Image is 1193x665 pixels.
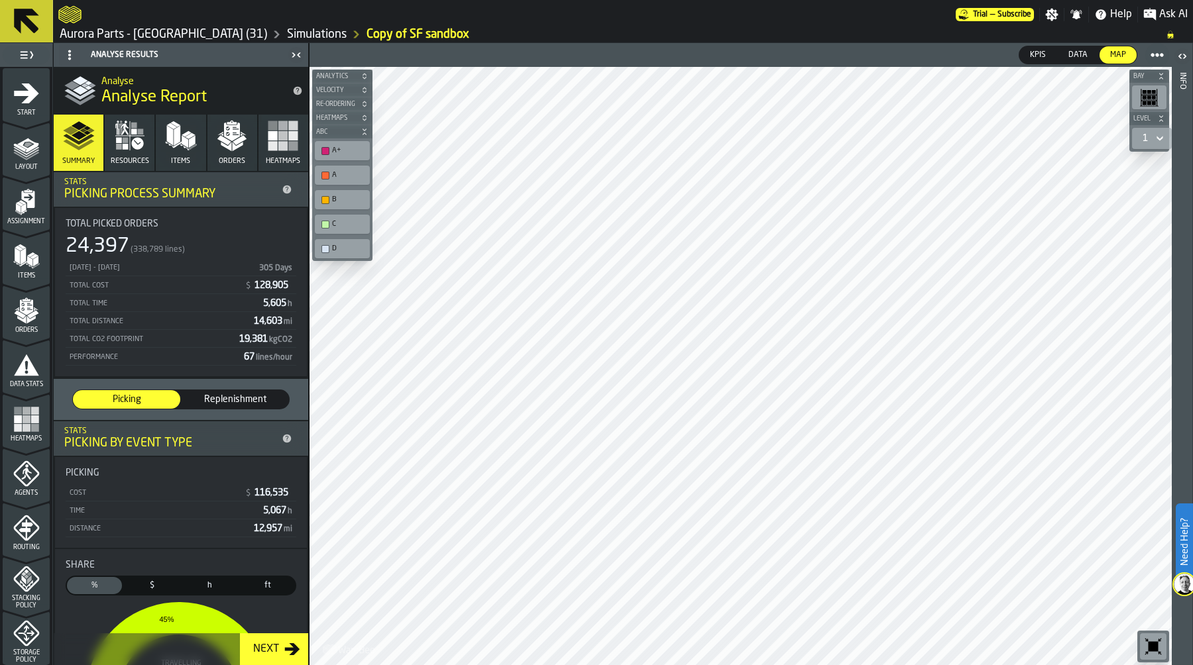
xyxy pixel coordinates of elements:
span: h [185,580,235,591]
li: menu Heatmaps [3,394,50,447]
div: StatList-item-Distance [66,519,296,537]
label: button-toggle-Ask AI [1138,7,1193,23]
span: Bay [1131,73,1155,80]
label: button-switch-multi-Data [1057,46,1099,64]
div: D [317,242,367,256]
a: link-to-/wh/i/aa2e4adb-2cd5-4688-aa4a-ec82bcf75d46/simulations/666c744b-507c-435f-a78f-3cd3404e00e6 [367,27,469,42]
button: button- [312,111,372,125]
div: [DATE] - [DATE] [68,264,253,272]
label: button-switch-multi-KPIs [1019,46,1057,64]
div: stat-Picking [55,457,307,548]
div: thumb [1058,46,1098,64]
span: Heatmaps [3,435,50,442]
span: (338,789 lines) [131,245,185,254]
span: ABC [313,128,358,136]
label: button-toggle-Notifications [1064,8,1088,21]
div: Title [66,219,296,229]
span: Map [1105,49,1131,61]
div: StatList-item-Total CO2 Footprint [66,330,296,348]
span: ft [243,580,292,591]
span: Orders [219,157,245,166]
span: Start [3,109,50,117]
span: Summary [62,157,95,166]
div: Total Time [68,299,258,308]
span: 12,957 [254,524,294,533]
label: button-toggle-Open [1173,46,1192,70]
label: button-toggle-Help [1089,7,1137,23]
div: StatList-item-Total Distance [66,312,296,330]
span: KPIs [1025,49,1051,61]
span: 14,603 [254,317,294,326]
div: A [317,168,367,182]
div: Time [68,507,258,515]
span: Storage Policy [3,649,50,664]
div: title-Analyse Report [54,67,308,115]
div: thumb [125,577,180,594]
h2: Sub Title [101,74,282,87]
div: button-toolbar-undefined [312,187,372,212]
button: button- [312,83,372,97]
span: $ [246,281,251,291]
span: 19,381 [239,334,294,344]
div: Title [66,468,296,478]
div: C [332,220,366,229]
span: Data Stats [3,381,50,388]
span: % [70,580,119,591]
span: Heatmaps [266,157,300,166]
span: Picking [66,468,99,478]
span: Replenishment [187,393,284,406]
span: Orders [3,327,50,334]
span: Routing [3,544,50,551]
div: A+ [317,144,367,158]
li: menu Routing [3,503,50,556]
span: — [990,10,995,19]
li: menu Data Stats [3,340,50,393]
span: Heatmaps [313,115,358,122]
label: Need Help? [1177,505,1192,579]
button: button-Next [240,633,308,665]
div: button-toolbar-undefined [312,236,372,261]
div: Total Distance [68,317,249,326]
label: button-switch-multi-Cost [123,576,181,595]
div: button-toolbar-undefined [1129,83,1169,112]
a: link-to-/wh/i/aa2e4adb-2cd5-4688-aa4a-ec82bcf75d46 [60,27,267,42]
div: Analyse Results [56,44,287,66]
span: 116,535 [255,488,291,497]
div: Total CO2 Footprint [68,335,234,344]
span: Data [1063,49,1093,61]
li: menu Layout [3,123,50,176]
label: button-switch-multi-Time [181,576,239,595]
span: 305 Days [259,264,292,272]
label: button-switch-multi-Map [1099,46,1137,64]
button: button- [312,70,372,83]
label: button-switch-multi-Share [66,576,123,595]
header: Info [1172,43,1192,665]
a: logo-header [58,3,82,26]
div: Distance [68,525,249,533]
label: button-toggle-Toggle Full Menu [3,46,50,64]
span: Velocity [313,87,358,94]
label: button-switch-multi-Picking [72,389,181,409]
span: Items [3,272,50,280]
div: thumb [182,390,289,409]
div: thumb [182,577,237,594]
button: button- [312,125,372,138]
span: Resources [111,157,149,166]
span: $ [246,489,251,498]
div: Title [66,560,296,570]
a: link-to-/wh/i/aa2e4adb-2cd5-4688-aa4a-ec82bcf75d46 [287,27,347,42]
li: menu Stacking Policy [3,557,50,610]
div: Stats [64,178,276,187]
span: Analyse Report [101,87,207,108]
div: thumb [67,577,122,594]
div: DropdownMenuValue-1 [1137,130,1166,146]
span: mi [284,525,292,533]
button: button- [1129,70,1169,83]
button: button- [1129,112,1169,125]
div: StatList-item-Total Time [66,294,296,312]
a: logo-header [312,636,387,662]
div: Menu Subscription [956,8,1034,21]
span: h [288,300,292,308]
div: StatList-item-01/08/2024 - 30/09/2025 [66,258,296,276]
